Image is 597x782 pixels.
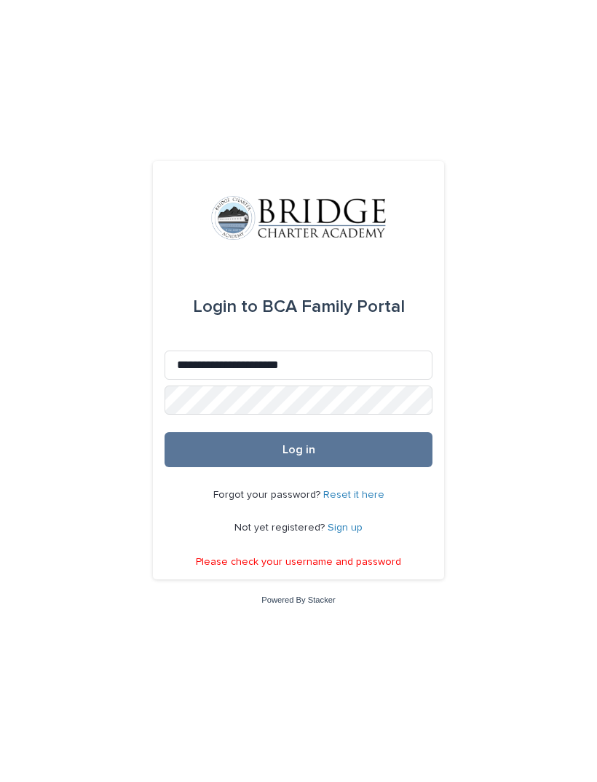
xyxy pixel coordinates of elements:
[261,595,335,604] a: Powered By Stacker
[211,196,386,240] img: V1C1m3IdTEidaUdm9Hs0
[196,556,401,568] p: Please check your username and password
[193,286,405,327] div: BCA Family Portal
[323,490,384,500] a: Reset it here
[213,490,323,500] span: Forgot your password?
[234,523,328,533] span: Not yet registered?
[328,523,363,533] a: Sign up
[165,432,432,467] button: Log in
[282,444,315,455] span: Log in
[193,298,258,316] span: Login to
